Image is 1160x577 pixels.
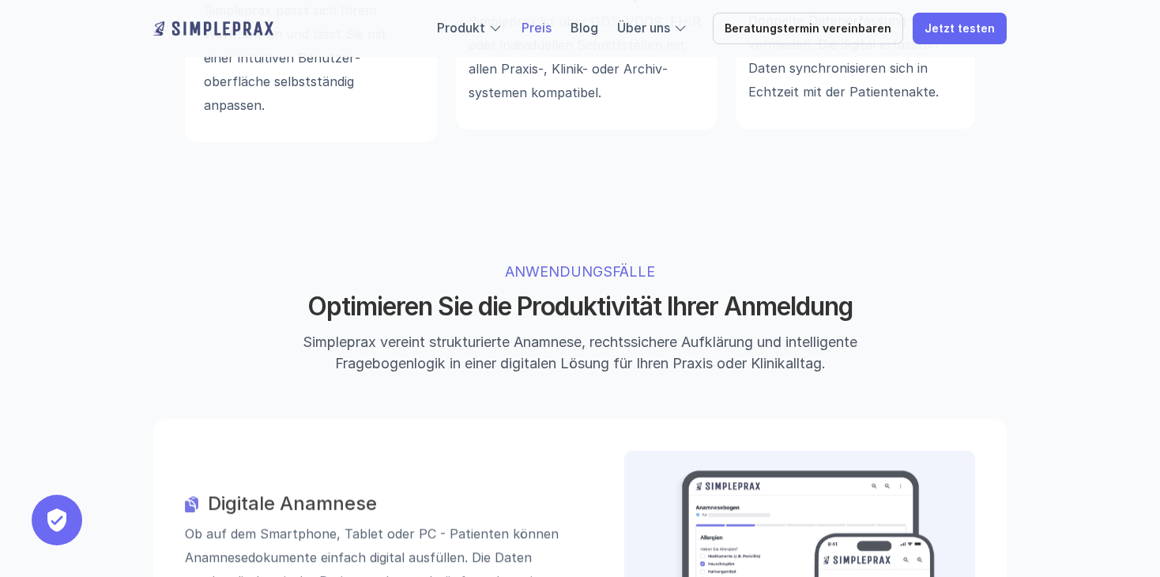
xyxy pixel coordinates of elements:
a: Produkt [437,20,485,36]
p: Doppelte Datenerfassung wird vermieden. Die digital erfassten Daten synchronisieren sich in Echtz... [748,9,962,104]
a: Über uns [617,20,670,36]
p: Jetzt testen [925,22,995,36]
p: Simpleprax vereint strukturierte Anamnese, rechtssichere Aufklärung und intelligente Fragebogenlo... [284,331,876,374]
h2: Optimieren Sie die Produktivität Ihrer Anmeldung [284,292,876,322]
a: Blog [571,20,598,36]
h3: Digitale Anamnese [208,493,580,516]
a: Jetzt testen [913,13,1007,44]
p: Beratungstermin vereinbaren [725,22,891,36]
a: Preis [522,20,552,36]
a: Beratungstermin vereinbaren [713,13,903,44]
p: ANWENDUNGSFÄLLE [333,261,827,282]
p: Simpleprax ist über GDT, VDDS, FHIR oder individuellen Schnittstellen mit allen Praxis-, Klinik- ... [469,9,704,104]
